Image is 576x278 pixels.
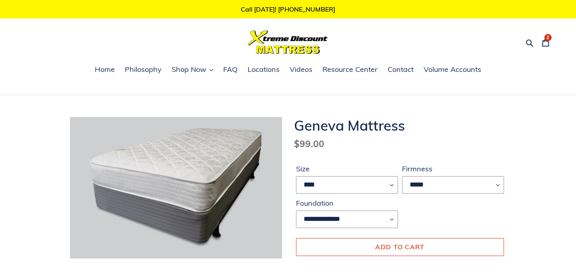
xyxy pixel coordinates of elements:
a: Volume Accounts [420,64,485,76]
button: Shop Now [168,64,217,76]
span: Philosophy [125,65,162,74]
img: Xtreme Discount Mattress [248,30,328,54]
h1: Geneva Mattress [294,117,506,134]
span: Shop Now [172,65,206,74]
label: Firmness [402,163,504,174]
span: 2 [546,35,549,40]
span: $99.00 [294,138,324,149]
label: Size [296,163,398,174]
span: FAQ [223,65,238,74]
button: Add to cart [296,238,504,256]
span: Contact [388,65,414,74]
a: Home [91,64,119,76]
label: Foundation [296,198,398,208]
a: Philosophy [121,64,166,76]
a: Videos [286,64,316,76]
span: Resource Center [322,65,378,74]
a: FAQ [219,64,242,76]
span: Volume Accounts [424,65,481,74]
a: Resource Center [318,64,382,76]
span: Videos [290,65,312,74]
a: Locations [244,64,284,76]
a: 2 [537,33,554,52]
a: Contact [384,64,418,76]
span: Add to cart [375,243,424,251]
span: Locations [248,65,280,74]
span: Home [95,65,115,74]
